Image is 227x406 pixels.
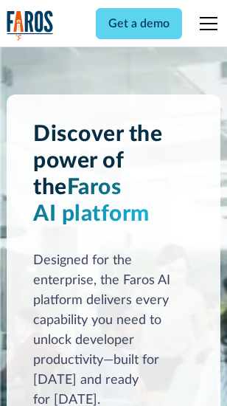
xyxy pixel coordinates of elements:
a: home [7,10,54,41]
span: Faros AI platform [33,176,150,225]
a: Get a demo [96,8,182,39]
img: Logo of the analytics and reporting company Faros. [7,10,54,41]
h1: Discover the power of the [33,121,194,227]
